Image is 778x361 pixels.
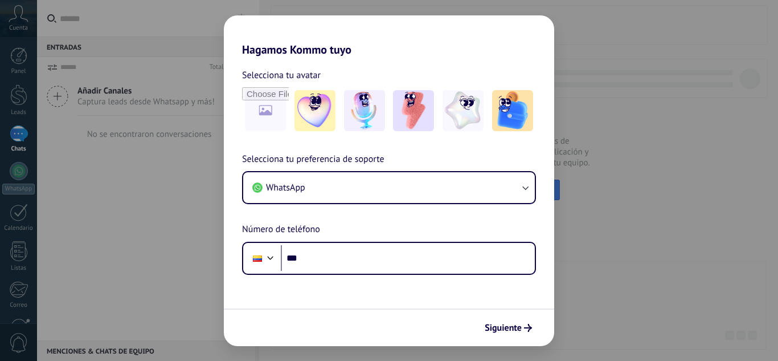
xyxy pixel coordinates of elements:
span: Selecciona tu preferencia de soporte [242,152,384,167]
button: WhatsApp [243,172,535,203]
img: -2.jpeg [344,90,385,131]
h2: Hagamos Kommo tuyo [224,15,554,56]
span: Selecciona tu avatar [242,68,321,83]
span: Siguiente [485,324,522,332]
img: -4.jpeg [443,90,484,131]
img: -1.jpeg [294,90,335,131]
div: Colombia: + 57 [247,246,268,270]
button: Siguiente [480,318,537,338]
span: Número de teléfono [242,222,320,237]
span: WhatsApp [266,182,305,193]
img: -3.jpeg [393,90,434,131]
img: -5.jpeg [492,90,533,131]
